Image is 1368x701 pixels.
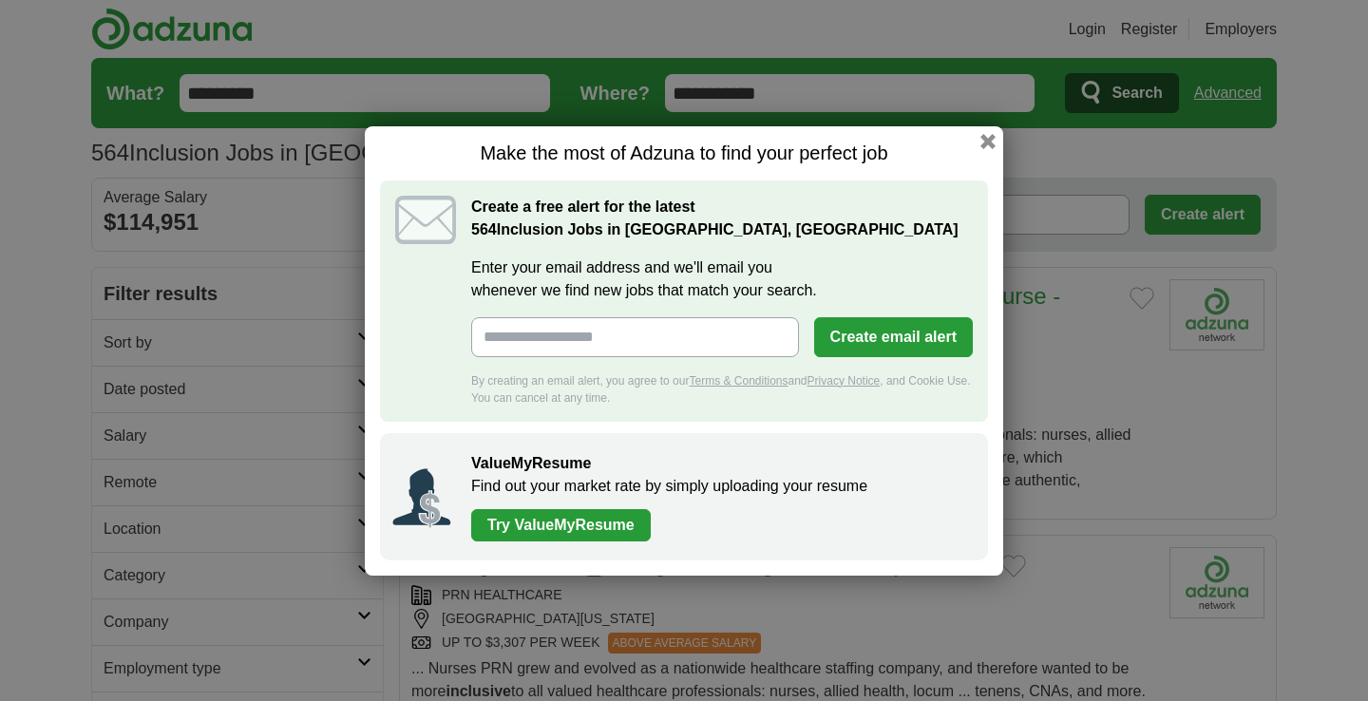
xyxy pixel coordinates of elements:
[814,317,973,357] button: Create email alert
[471,372,973,407] div: By creating an email alert, you agree to our and , and Cookie Use. You can cancel at any time.
[689,374,788,388] a: Terms & Conditions
[807,374,881,388] a: Privacy Notice
[471,221,959,237] strong: Inclusion Jobs in [GEOGRAPHIC_DATA], [GEOGRAPHIC_DATA]
[395,196,456,244] img: icon_email.svg
[471,196,973,241] h2: Create a free alert for the latest
[380,142,988,165] h1: Make the most of Adzuna to find your perfect job
[471,256,973,302] label: Enter your email address and we'll email you whenever we find new jobs that match your search.
[471,475,969,498] p: Find out your market rate by simply uploading your resume
[471,218,497,241] span: 564
[471,452,969,475] h2: ValueMyResume
[471,509,651,541] a: Try ValueMyResume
